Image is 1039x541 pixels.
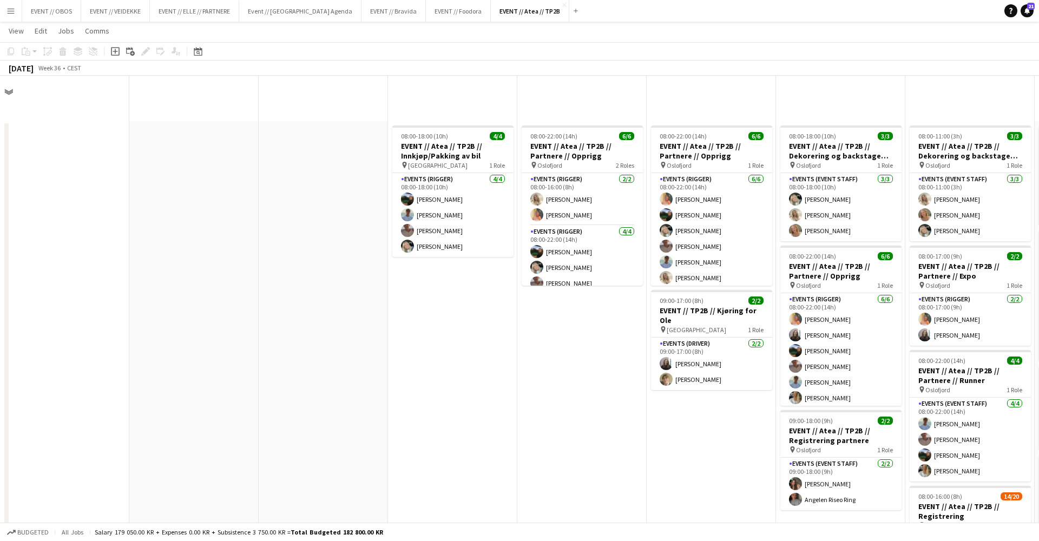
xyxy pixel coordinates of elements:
span: 08:00-17:00 (9h) [918,252,962,260]
span: Oslofjord [925,281,950,289]
span: Oslofjord [925,522,950,530]
div: 08:00-17:00 (9h)2/2EVENT // Atea // TP2B // Partnere // Expo Oslofjord1 RoleEvents (Rigger)2/208:... [910,246,1031,346]
h3: EVENT // Atea // TP2B // Partnere // Opprigg [651,141,772,161]
span: Comms [85,26,109,36]
span: 4/4 [1007,357,1022,365]
span: Oslofjord [537,161,562,169]
h3: EVENT // Atea // TP2B // Dekorering og backstage oppsett [910,141,1031,161]
span: View [9,26,24,36]
span: 6/6 [748,132,764,140]
span: 2 Roles [616,161,634,169]
span: 1 Role [1007,386,1022,394]
button: EVENT // Atea // TP2B [491,1,569,22]
div: [DATE] [9,63,34,74]
button: EVENT // Foodora [426,1,491,22]
button: EVENT // Bravida [361,1,426,22]
span: 1 Role [748,161,764,169]
span: 08:00-16:00 (8h) [918,492,962,500]
span: 09:00-17:00 (8h) [660,296,703,305]
span: 2/2 [748,296,764,305]
span: 08:00-22:00 (14h) [918,357,965,365]
app-job-card: 08:00-18:00 (10h)3/3EVENT // Atea // TP2B // Dekorering og backstage oppsett Oslofjord1 RoleEvent... [780,126,902,241]
app-job-card: 08:00-22:00 (14h)6/6EVENT // Atea // TP2B // Partnere // Opprigg Oslofjord1 RoleEvents (Rigger)6/... [780,246,902,406]
h3: EVENT // Atea // TP2B // Innkjøp/Pakking av bil [392,141,514,161]
span: Oslofjord [925,386,950,394]
app-job-card: 08:00-18:00 (10h)4/4EVENT // Atea // TP2B // Innkjøp/Pakking av bil [GEOGRAPHIC_DATA]1 RoleEvents... [392,126,514,257]
span: 09:00-18:00 (9h) [789,417,833,425]
span: 08:00-18:00 (10h) [401,132,448,140]
button: EVENT // ELLE // PARTNERE [150,1,239,22]
app-card-role: Events (Event Staff)3/308:00-18:00 (10h)[PERSON_NAME][PERSON_NAME][PERSON_NAME] [780,173,902,241]
span: Oslofjord [796,446,821,454]
span: 08:00-22:00 (14h) [660,132,707,140]
button: EVENT // VEIDEKKE [81,1,150,22]
app-card-role: Events (Rigger)4/408:00-22:00 (14h)[PERSON_NAME][PERSON_NAME][PERSON_NAME] [522,226,643,309]
span: [GEOGRAPHIC_DATA] [408,161,468,169]
div: 09:00-17:00 (8h)2/2EVENT // TP2B // Kjøring for Ole [GEOGRAPHIC_DATA]1 RoleEvents (Driver)2/209:0... [651,290,772,390]
h3: EVENT // Atea // TP2B // Registrering [910,502,1031,521]
span: 14/20 [1001,492,1022,500]
app-card-role: Events (Driver)2/209:00-17:00 (8h)[PERSON_NAME][PERSON_NAME] [651,338,772,390]
span: 08:00-18:00 (10h) [789,132,836,140]
span: Total Budgeted 182 800.00 KR [291,528,383,536]
button: Event // [GEOGRAPHIC_DATA] Agenda [239,1,361,22]
span: 08:00-11:00 (3h) [918,132,962,140]
span: Oslofjord [667,161,692,169]
span: [GEOGRAPHIC_DATA] [667,326,726,334]
span: 1 Role [489,161,505,169]
span: 2/2 [878,417,893,425]
span: 1 Role [1007,522,1022,530]
app-job-card: 08:00-22:00 (14h)6/6EVENT // Atea // TP2B // Partnere // Opprigg Oslofjord2 RolesEvents (Rigger)2... [522,126,643,286]
app-card-role: Events (Event Staff)2/209:00-18:00 (9h)[PERSON_NAME]Angelen Riseo Ring [780,458,902,510]
span: 3/3 [1007,132,1022,140]
h3: EVENT // TP2B // Kjøring for Ole [651,306,772,325]
a: View [4,24,28,38]
span: Oslofjord [796,281,821,289]
app-job-card: 09:00-18:00 (9h)2/2EVENT // Atea // TP2B // Registrering partnere Oslofjord1 RoleEvents (Event St... [780,410,902,510]
button: Budgeted [5,526,50,538]
span: 1 Role [1007,281,1022,289]
app-card-role: Events (Event Staff)3/308:00-11:00 (3h)[PERSON_NAME][PERSON_NAME][PERSON_NAME] [910,173,1031,241]
app-card-role: Events (Rigger)6/608:00-22:00 (14h)[PERSON_NAME][PERSON_NAME][PERSON_NAME][PERSON_NAME][PERSON_NA... [780,293,902,408]
span: Oslofjord [796,161,821,169]
app-job-card: 08:00-22:00 (14h)4/4EVENT // Atea // TP2B // Partnere // Runner Oslofjord1 RoleEvents (Event Staf... [910,350,1031,481]
span: 1 Role [1007,161,1022,169]
span: Budgeted [17,529,49,536]
span: Week 36 [36,64,63,72]
app-card-role: Events (Rigger)2/208:00-16:00 (8h)[PERSON_NAME][PERSON_NAME] [522,173,643,226]
app-card-role: Events (Rigger)6/608:00-22:00 (14h)[PERSON_NAME][PERSON_NAME][PERSON_NAME][PERSON_NAME][PERSON_NA... [651,173,772,288]
h3: EVENT // Atea // TP2B // Partnere // Expo [910,261,1031,281]
span: Edit [35,26,47,36]
div: CEST [67,64,81,72]
h3: EVENT // Atea // TP2B // Partnere // Opprigg [780,261,902,281]
button: EVENT // OBOS [22,1,81,22]
span: 08:00-22:00 (14h) [789,252,836,260]
span: 3/3 [878,132,893,140]
div: Salary 179 050.00 KR + Expenses 0.00 KR + Subsistence 3 750.00 KR = [95,528,383,536]
span: Jobs [58,26,74,36]
h3: EVENT // Atea // TP2B // Dekorering og backstage oppsett [780,141,902,161]
app-card-role: Events (Rigger)2/208:00-17:00 (9h)[PERSON_NAME][PERSON_NAME] [910,293,1031,346]
span: 1 Role [748,326,764,334]
span: 08:00-22:00 (14h) [530,132,577,140]
app-card-role: Events (Event Staff)4/408:00-22:00 (14h)[PERSON_NAME][PERSON_NAME][PERSON_NAME][PERSON_NAME] [910,398,1031,481]
span: 4/4 [490,132,505,140]
a: 21 [1021,4,1034,17]
span: Oslofjord [925,161,950,169]
h3: EVENT // Atea // TP2B // Partnere // Opprigg [522,141,643,161]
a: Edit [30,24,51,38]
app-job-card: 08:00-22:00 (14h)6/6EVENT // Atea // TP2B // Partnere // Opprigg Oslofjord1 RoleEvents (Rigger)6/... [651,126,772,286]
span: 1 Role [877,446,893,454]
span: 6/6 [619,132,634,140]
span: 1 Role [877,161,893,169]
span: 1 Role [877,281,893,289]
app-job-card: 08:00-11:00 (3h)3/3EVENT // Atea // TP2B // Dekorering og backstage oppsett Oslofjord1 RoleEvents... [910,126,1031,241]
h3: EVENT // Atea // TP2B // Registrering partnere [780,426,902,445]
